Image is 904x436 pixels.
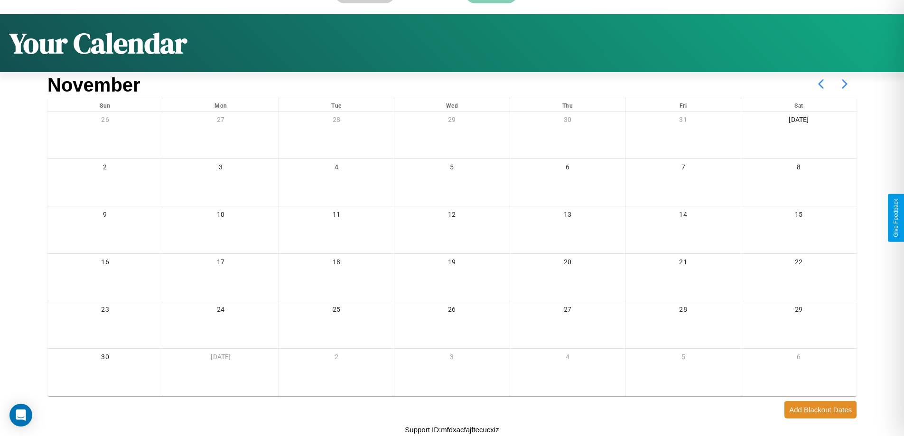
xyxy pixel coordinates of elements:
[510,111,625,131] div: 30
[163,301,279,321] div: 24
[279,254,394,273] div: 18
[510,349,625,368] div: 4
[741,206,857,226] div: 15
[47,206,163,226] div: 9
[510,206,625,226] div: 13
[163,111,279,131] div: 27
[394,254,510,273] div: 19
[394,349,510,368] div: 3
[394,111,510,131] div: 29
[163,98,279,111] div: Mon
[625,254,741,273] div: 21
[394,206,510,226] div: 12
[741,98,857,111] div: Sat
[47,111,163,131] div: 26
[279,98,394,111] div: Tue
[47,98,163,111] div: Sun
[163,349,279,368] div: [DATE]
[741,254,857,273] div: 22
[625,111,741,131] div: 31
[47,254,163,273] div: 16
[163,254,279,273] div: 17
[784,401,857,418] button: Add Blackout Dates
[625,98,741,111] div: Fri
[279,111,394,131] div: 28
[741,159,857,178] div: 8
[625,349,741,368] div: 5
[405,423,499,436] p: Support ID: mfdxacfajftecucxiz
[394,159,510,178] div: 5
[625,159,741,178] div: 7
[741,349,857,368] div: 6
[625,206,741,226] div: 14
[163,159,279,178] div: 3
[9,404,32,427] div: Open Intercom Messenger
[510,159,625,178] div: 6
[47,301,163,321] div: 23
[893,199,899,237] div: Give Feedback
[47,349,163,368] div: 30
[510,301,625,321] div: 27
[9,24,187,63] h1: Your Calendar
[510,98,625,111] div: Thu
[47,159,163,178] div: 2
[279,349,394,368] div: 2
[394,301,510,321] div: 26
[394,98,510,111] div: Wed
[741,111,857,131] div: [DATE]
[47,74,140,96] h2: November
[741,301,857,321] div: 29
[625,301,741,321] div: 28
[163,206,279,226] div: 10
[279,206,394,226] div: 11
[279,159,394,178] div: 4
[510,254,625,273] div: 20
[279,301,394,321] div: 25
